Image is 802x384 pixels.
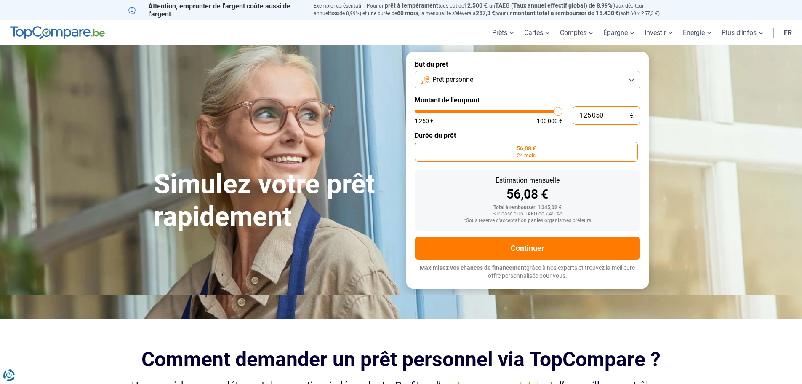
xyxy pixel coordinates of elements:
button: Continuer [415,237,640,260]
a: Prêts [487,20,519,45]
span: 56,08 € [517,145,536,151]
span: TAEG (Taux annuel effectif global) de 8,99% [495,2,612,9]
span: 60 mois [397,10,418,16]
span: montant total à rembourser de 15.438 € [513,10,619,16]
div: 56,08 € [421,188,634,201]
span: 12.500 € [464,2,487,9]
p: Exemple représentatif : Pour un tous but de , un (taux débiteur annuel de 8,99%) et une durée de ... [314,2,674,17]
span: € [630,112,634,119]
div: *Sous réserve d'acceptation par les organismes prêteurs [421,218,634,224]
div: Total à rembourser: 1 345,92 € [421,205,634,211]
p: Attention, emprunter de l'argent coûte aussi de l'argent. [128,2,304,18]
label: But du prêt [415,60,640,68]
div: Sur base d'un TAEG de 7,45 %* [421,211,634,217]
a: Épargne [598,20,639,45]
a: fr [779,20,797,45]
span: 100 000 € [537,118,562,124]
span: prêt à tempérament [385,2,438,9]
a: Plus d'infos [717,20,768,45]
img: TopCompare [10,26,105,40]
a: Cartes [519,20,555,45]
label: Durée du prêt [415,132,640,140]
h2: Comment demander un prêt personnel via TopCompare ? [128,348,674,371]
span: Maximisez vos chances de financement [420,264,526,271]
span: fixe [329,10,339,16]
a: Investir [639,20,678,45]
span: 1 250 € [415,118,434,124]
a: Comptes [555,20,598,45]
a: Énergie [678,20,717,45]
p: grâce à nos experts et trouvez la meilleure offre personnalisée pour vous. [415,264,640,280]
h1: Simulez votre prêt rapidement [154,168,396,233]
div: Estimation mensuelle [421,177,634,184]
span: Prêt personnel [432,75,475,84]
span: 257,3 € [476,10,495,16]
button: Prêt personnel [415,71,640,89]
span: 24 mois [517,153,536,158]
label: Montant de l'emprunt [415,96,640,104]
